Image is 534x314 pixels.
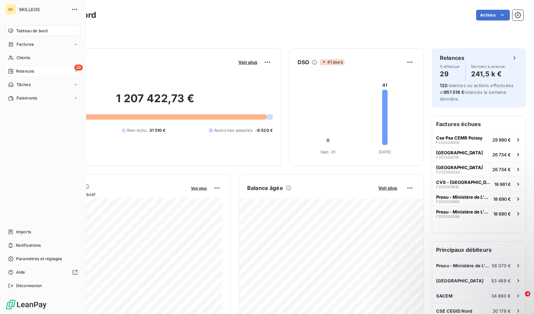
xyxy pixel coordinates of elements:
span: 34 690 € [491,293,511,299]
span: CSE CEGID Nord [436,308,472,314]
button: Voir plus [189,185,209,191]
a: Aide [5,267,80,278]
span: CVS - [GEOGRAPHIC_DATA] [436,180,492,185]
span: 4 [525,291,530,297]
span: Factures [16,41,34,47]
span: 951 518 € [444,89,464,95]
span: 18 690 € [493,196,511,202]
span: 26 734 € [492,167,511,172]
span: F202504319 [436,155,459,159]
iframe: Intercom live chat [511,291,527,307]
h6: DSO [298,58,309,66]
iframe: Intercom notifications message [399,249,534,296]
span: Clients [16,55,30,61]
h4: 241,5 k € [471,69,505,79]
span: F202504296 [436,214,460,219]
span: Déconnexion [16,283,42,289]
span: Non-échu [127,127,147,133]
span: 26 734 € [492,152,511,157]
span: 41 jours [320,59,344,65]
span: 29 [74,65,83,71]
button: Voir plus [376,185,399,191]
tspan: Sept. 25 [320,150,336,154]
button: CVS - [GEOGRAPHIC_DATA]F20250381018 961 € [432,176,526,191]
img: Logo LeanPay [5,299,47,310]
h6: Relances [440,54,464,62]
span: Voir plus [238,60,257,65]
span: Paramètres et réglages [16,256,62,262]
span: Relances [16,68,34,74]
span: [GEOGRAPHIC_DATA] [436,150,483,155]
h4: 29 [440,69,460,79]
h6: Factures échues [432,116,526,132]
span: 31 510 € [149,127,165,133]
span: Chiffre d'affaires mensuel [38,191,186,198]
span: 29 990 € [492,137,511,143]
span: F202503810 [436,185,459,189]
span: 18 961 € [494,182,511,187]
span: Voir plus [378,185,397,191]
span: [GEOGRAPHIC_DATA] [436,165,483,170]
div: SK [5,4,16,15]
span: Tâches [16,82,31,88]
span: F202504320 [436,170,460,174]
span: Paiements [16,95,37,101]
button: Preau - Ministère de L'Education NationaleF20250429618 690 € [432,206,526,221]
span: SACEM [436,293,453,299]
span: Imports [16,229,31,235]
span: Notifications [16,242,41,248]
span: SKILLEOS [19,7,67,12]
h2: 1 207 422,73 € [38,92,273,112]
span: relances ou actions effectuées et relancés la semaine dernière. [440,83,513,102]
button: Actions [476,10,510,21]
button: Voir plus [236,59,259,65]
span: F202503962 [436,200,460,204]
span: 18 690 € [493,211,511,217]
span: Montant à relancer [471,65,505,69]
button: Cse Psa CEMR PoissyF20250400029 990 € [432,132,526,147]
span: À effectuer [440,65,460,69]
h6: Balance âgée [247,184,283,192]
button: [GEOGRAPHIC_DATA]F20250432026 734 € [432,162,526,176]
span: Preau - Ministère de L'Education Nationale [436,209,491,214]
span: Cse Psa CEMR Poissy [436,135,483,141]
tspan: [DATE] [379,150,391,154]
span: F202504000 [436,141,460,145]
span: 122 [440,83,447,88]
span: -9 520 € [255,127,273,133]
span: Aide [16,269,25,275]
span: Preau - Ministère de L'Education Nationale [436,194,491,200]
h6: Principaux débiteurs [432,242,526,258]
span: Tableau de bord [16,28,47,34]
span: 30 178 € [493,308,511,314]
button: Preau - Ministère de L'Education NationaleF20250396218 690 € [432,191,526,206]
span: Avoirs non associés [214,127,253,133]
button: [GEOGRAPHIC_DATA]F20250431926 734 € [432,147,526,162]
span: Voir plus [191,186,207,191]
